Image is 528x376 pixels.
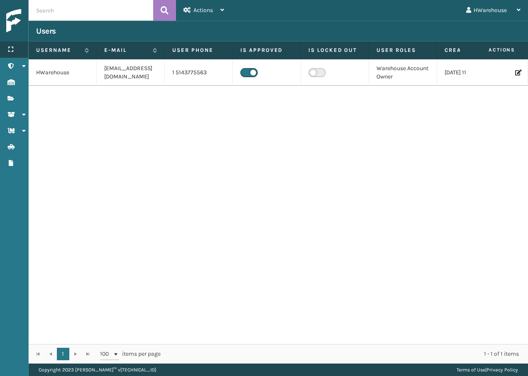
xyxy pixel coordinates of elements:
td: [EMAIL_ADDRESS][DOMAIN_NAME] [97,59,165,86]
a: Terms of Use [457,367,485,373]
td: [DATE] 11:40:58 am [437,59,505,86]
td: 1 5143775563 [165,59,233,86]
td: Warehouse Account Owner [369,59,437,86]
label: Username [36,46,81,54]
h3: Users [36,26,56,36]
label: Is Approved [240,46,293,54]
td: HWarehouse [29,59,97,86]
label: User Roles [376,46,429,54]
label: Is Locked Out [308,46,361,54]
p: Copyright 2023 [PERSON_NAME]™ v [TECHNICAL_ID] [39,364,156,376]
a: 1 [57,348,69,360]
div: | [457,364,518,376]
label: User phone [172,46,225,54]
span: items per page [100,348,161,360]
span: Actions [193,7,213,14]
div: 1 - 1 of 1 items [172,350,519,358]
label: Created [445,46,489,54]
a: Privacy Policy [486,367,518,373]
span: 100 [100,350,112,358]
i: Edit [515,70,520,76]
label: E-mail [104,46,149,54]
span: Actions [462,43,520,57]
img: logo [6,9,81,33]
